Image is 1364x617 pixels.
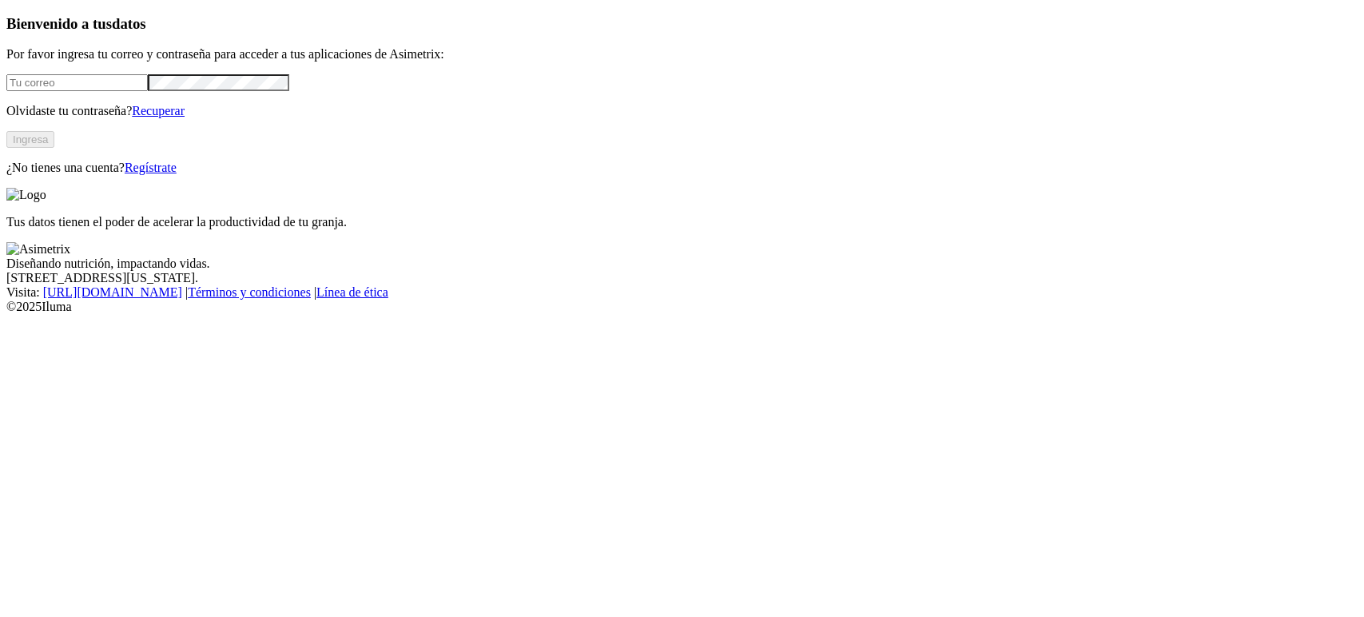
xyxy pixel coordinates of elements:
[6,74,148,91] input: Tu correo
[6,271,1358,285] div: [STREET_ADDRESS][US_STATE].
[112,15,146,32] span: datos
[6,15,1358,33] h3: Bienvenido a tus
[6,47,1358,62] p: Por favor ingresa tu correo y contraseña para acceder a tus aplicaciones de Asimetrix:
[6,104,1358,118] p: Olvidaste tu contraseña?
[125,161,177,174] a: Regístrate
[6,131,54,148] button: Ingresa
[6,285,1358,300] div: Visita : | |
[188,285,311,299] a: Términos y condiciones
[132,104,185,117] a: Recuperar
[6,188,46,202] img: Logo
[6,242,70,257] img: Asimetrix
[316,285,388,299] a: Línea de ética
[6,257,1358,271] div: Diseñando nutrición, impactando vidas.
[6,161,1358,175] p: ¿No tienes una cuenta?
[6,215,1358,229] p: Tus datos tienen el poder de acelerar la productividad de tu granja.
[6,300,1358,314] div: © 2025 Iluma
[43,285,182,299] a: [URL][DOMAIN_NAME]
